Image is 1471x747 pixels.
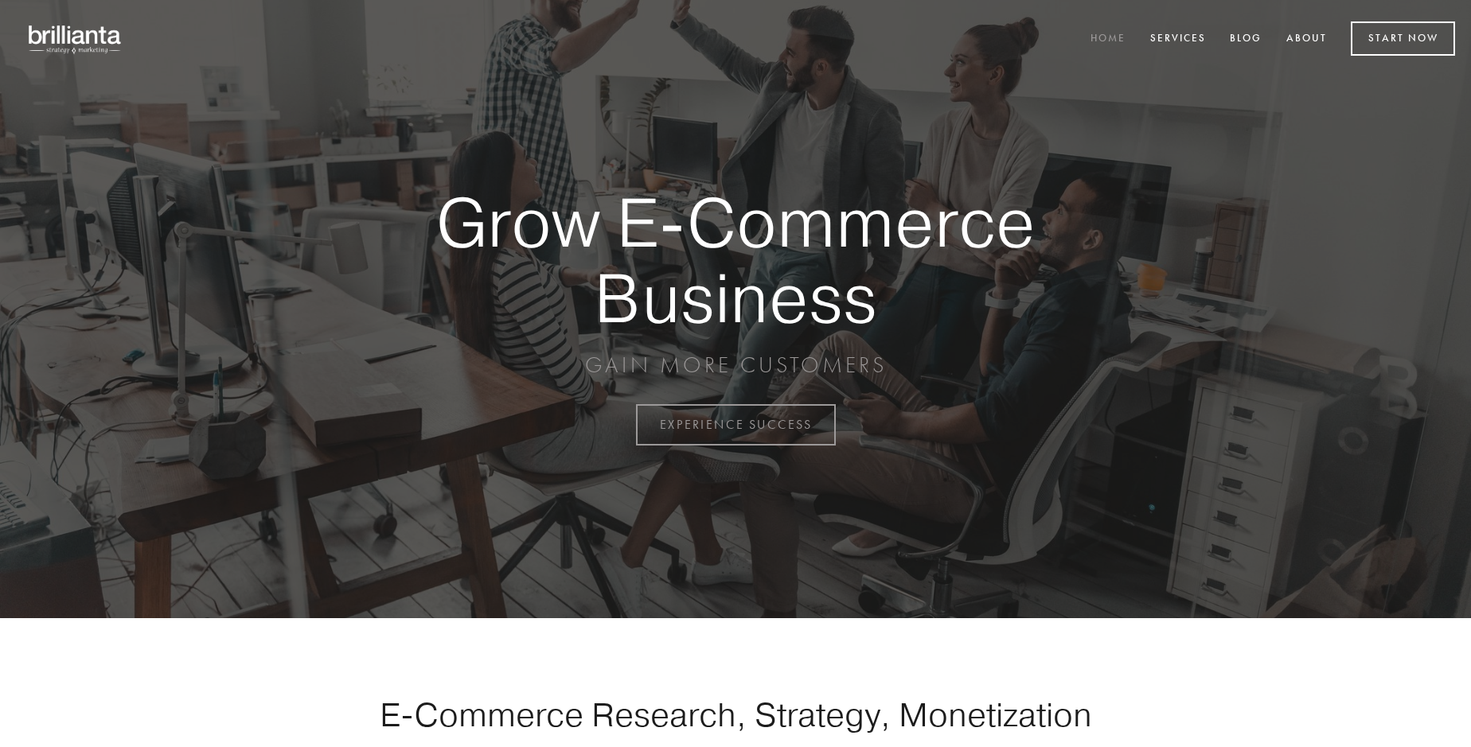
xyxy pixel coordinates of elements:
a: Start Now [1351,21,1455,56]
a: Blog [1219,26,1272,53]
a: Services [1140,26,1216,53]
h1: E-Commerce Research, Strategy, Monetization [330,694,1141,734]
p: GAIN MORE CUSTOMERS [380,351,1091,379]
img: brillianta - research, strategy, marketing [16,16,135,62]
strong: Grow E-Commerce Business [380,185,1091,335]
a: EXPERIENCE SUCCESS [636,404,836,445]
a: About [1276,26,1337,53]
a: Home [1080,26,1136,53]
